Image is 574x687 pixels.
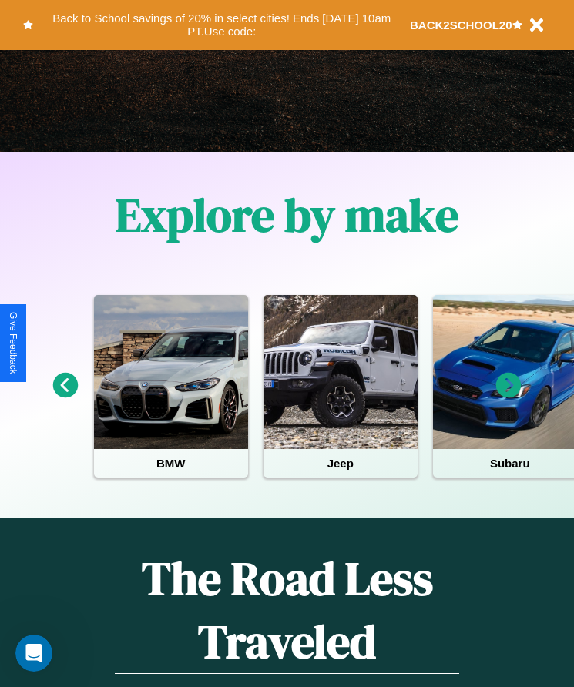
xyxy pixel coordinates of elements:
b: BACK2SCHOOL20 [410,18,512,32]
iframe: Intercom live chat [15,635,52,672]
h1: The Road Less Traveled [115,547,459,674]
h1: Explore by make [116,183,458,246]
h4: BMW [94,449,248,478]
button: Back to School savings of 20% in select cities! Ends [DATE] 10am PT.Use code: [33,8,410,42]
div: Give Feedback [8,312,18,374]
h4: Jeep [264,449,418,478]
